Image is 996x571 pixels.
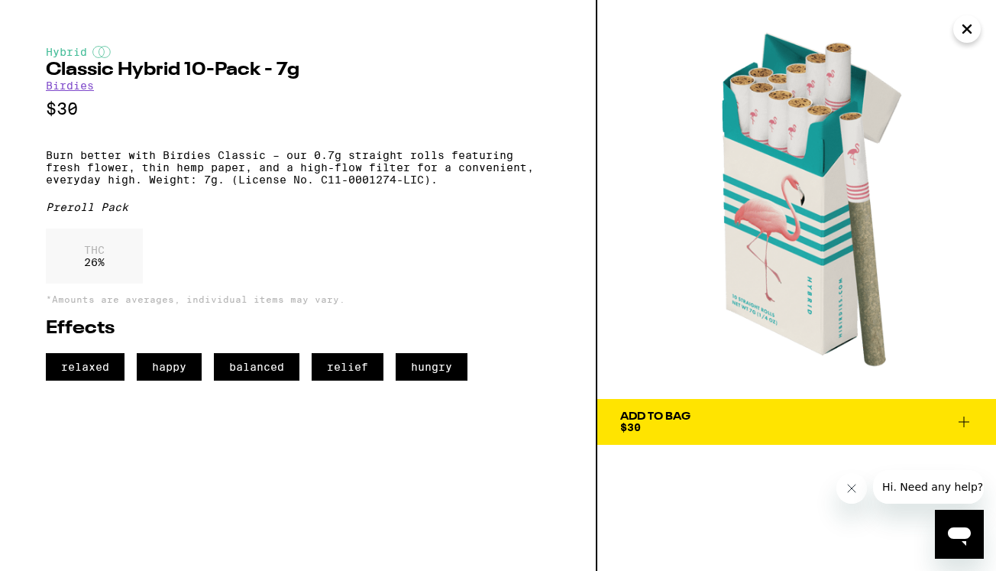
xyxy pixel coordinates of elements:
[46,229,143,284] div: 26 %
[46,294,550,304] p: *Amounts are averages, individual items may vary.
[935,510,984,559] iframe: Button to launch messaging window
[396,353,467,381] span: hungry
[597,399,996,445] button: Add To Bag$30
[46,46,550,58] div: Hybrid
[46,99,550,118] p: $30
[46,79,94,92] a: Birdies
[46,353,124,381] span: relaxed
[620,411,690,422] div: Add To Bag
[46,201,550,213] div: Preroll Pack
[836,473,867,504] iframe: Close message
[46,320,550,338] h2: Effects
[46,61,550,79] h2: Classic Hybrid 10-Pack - 7g
[620,421,641,433] span: $30
[312,353,383,381] span: relief
[46,149,550,186] p: Burn better with Birdies Classic – our 0.7g straight rolls featuring fresh flower, thin hemp pape...
[137,353,202,381] span: happy
[873,470,984,504] iframe: Message from company
[84,244,105,256] p: THC
[953,15,981,43] button: Close
[214,353,299,381] span: balanced
[92,46,111,58] img: hybridColor.svg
